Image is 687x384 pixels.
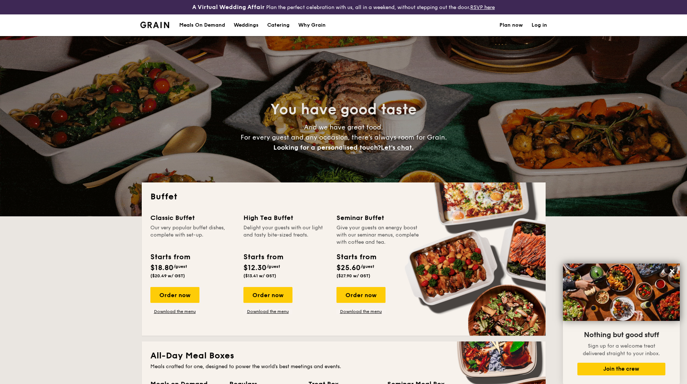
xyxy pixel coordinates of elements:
[179,14,225,36] div: Meals On Demand
[173,264,187,269] span: /guest
[267,264,280,269] span: /guest
[150,264,173,272] span: $18.80
[336,213,421,223] div: Seminar Buffet
[243,264,267,272] span: $12.30
[136,3,551,12] div: Plan the perfect celebration with us, all in a weekend, without stepping out the door.
[263,14,294,36] a: Catering
[499,14,523,36] a: Plan now
[336,264,361,272] span: $25.60
[361,264,374,269] span: /guest
[381,144,414,151] span: Let's chat.
[243,213,328,223] div: High Tea Buffet
[273,144,381,151] span: Looking for a personalised touch?
[150,213,235,223] div: Classic Buffet
[336,224,421,246] div: Give your guests an energy boost with our seminar menus, complete with coffee and tea.
[150,350,537,362] h2: All-Day Meal Boxes
[294,14,330,36] a: Why Grain
[666,265,678,277] button: Close
[243,273,276,278] span: ($13.41 w/ GST)
[583,343,660,357] span: Sign up for a welcome treat delivered straight to your inbox.
[563,264,680,321] img: DSC07876-Edit02-Large.jpeg
[577,363,665,375] button: Join the crew
[241,123,447,151] span: And we have great food. For every guest and any occasion, there’s always room for Grain.
[175,14,229,36] a: Meals On Demand
[298,14,326,36] div: Why Grain
[150,191,537,203] h2: Buffet
[336,287,386,303] div: Order now
[243,252,283,262] div: Starts from
[267,14,290,36] h1: Catering
[234,14,259,36] div: Weddings
[336,309,386,314] a: Download the menu
[243,224,328,246] div: Delight your guests with our light and tasty bite-sized treats.
[192,3,265,12] h4: A Virtual Wedding Affair
[243,287,292,303] div: Order now
[150,273,185,278] span: ($20.49 w/ GST)
[150,252,190,262] div: Starts from
[270,101,417,118] span: You have good taste
[150,287,199,303] div: Order now
[336,252,376,262] div: Starts from
[336,273,370,278] span: ($27.90 w/ GST)
[150,224,235,246] div: Our very popular buffet dishes, complete with set-up.
[140,22,169,28] a: Logotype
[584,331,659,339] span: Nothing but good stuff
[470,4,495,10] a: RSVP here
[532,14,547,36] a: Log in
[140,22,169,28] img: Grain
[229,14,263,36] a: Weddings
[150,309,199,314] a: Download the menu
[150,363,537,370] div: Meals crafted for one, designed to power the world's best meetings and events.
[243,309,292,314] a: Download the menu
